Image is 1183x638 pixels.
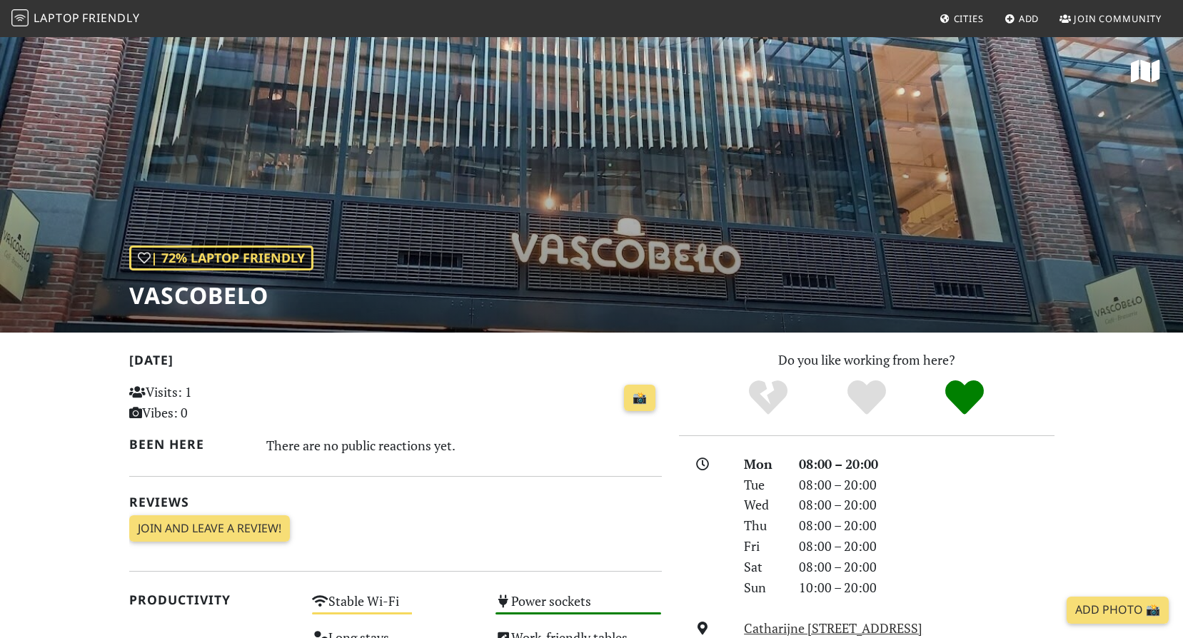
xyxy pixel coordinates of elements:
h2: [DATE] [129,353,662,373]
div: Stable Wi-Fi [303,589,487,626]
div: 08:00 – 20:00 [790,557,1063,577]
h2: Reviews [129,495,662,510]
div: There are no public reactions yet. [266,434,662,457]
a: Join Community [1054,6,1167,31]
div: 10:00 – 20:00 [790,577,1063,598]
span: Add [1019,12,1039,25]
a: Cities [934,6,990,31]
span: Laptop [34,10,80,26]
div: 08:00 – 20:00 [790,475,1063,495]
div: Power sockets [487,589,670,626]
a: LaptopFriendly LaptopFriendly [11,6,140,31]
a: Join and leave a review! [129,515,290,542]
div: 08:00 – 20:00 [790,454,1063,475]
span: Cities [954,12,984,25]
div: Mon [735,454,790,475]
div: Thu [735,515,790,536]
img: LaptopFriendly [11,9,29,26]
div: | 72% Laptop Friendly [129,245,313,270]
h2: Been here [129,437,250,452]
div: Yes [817,378,916,417]
div: 08:00 – 20:00 [790,495,1063,515]
a: Add Photo 📸 [1067,597,1169,624]
a: Add [999,6,1045,31]
div: Wed [735,495,790,515]
h2: Productivity [129,592,296,607]
p: Do you like working from here? [679,350,1054,370]
p: Visits: 1 Vibes: 0 [129,382,296,423]
h1: Vascobelo [129,282,313,309]
span: Friendly [82,10,139,26]
div: Definitely! [915,378,1014,417]
div: No [719,378,817,417]
div: Fri [735,536,790,557]
div: Tue [735,475,790,495]
span: Join Community [1074,12,1162,25]
a: 📸 [624,385,655,412]
div: Sun [735,577,790,598]
a: Catharijne [STREET_ADDRESS] [744,619,922,637]
div: Sat [735,557,790,577]
div: 08:00 – 20:00 [790,515,1063,536]
div: 08:00 – 20:00 [790,536,1063,557]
